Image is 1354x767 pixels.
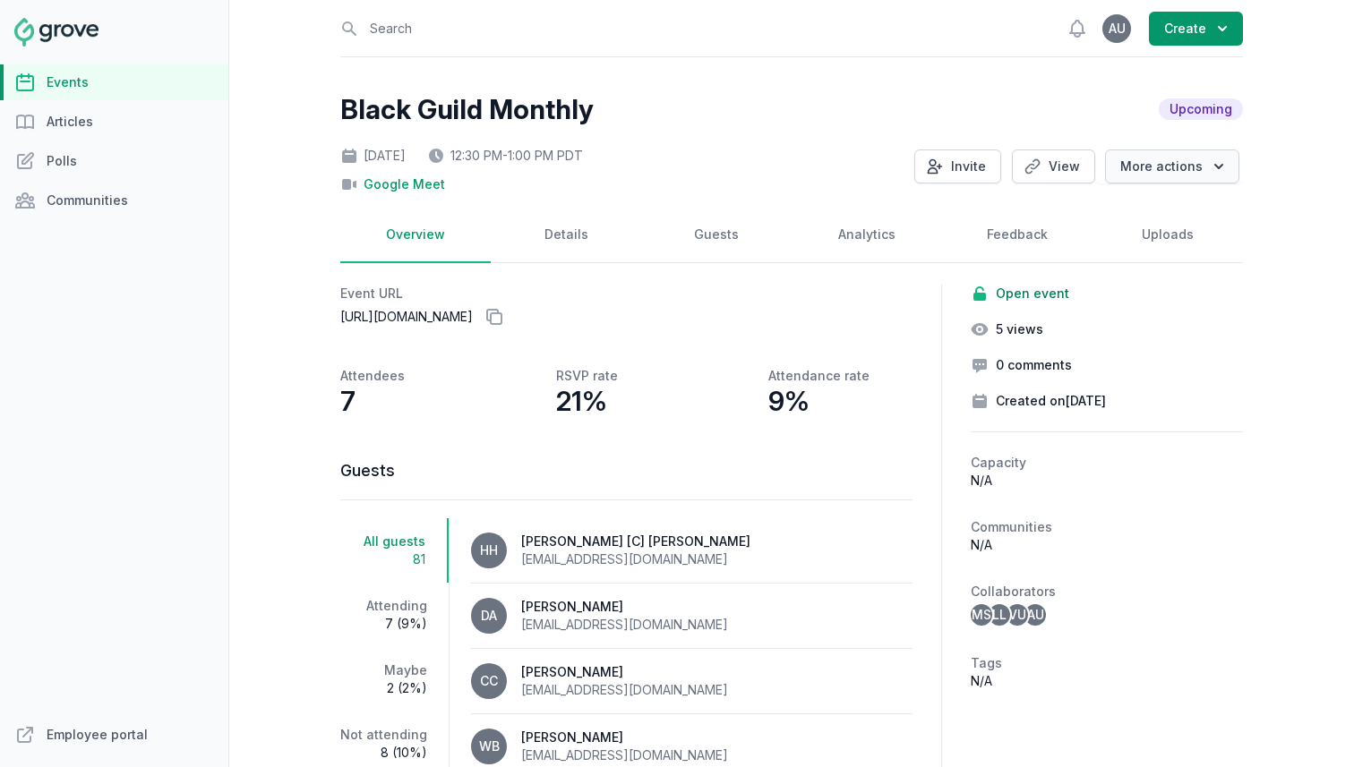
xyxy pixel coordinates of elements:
h2: Collaborators [971,583,1243,601]
a: Details [491,208,641,263]
span: 81 [340,550,425,568]
div: [EMAIL_ADDRESS][DOMAIN_NAME] [521,681,728,699]
div: [DATE] [340,147,406,165]
span: AU [1027,609,1044,621]
a: Feedback [942,208,1093,263]
span: AU [1109,22,1126,35]
a: Uploads [1093,208,1243,263]
p: 9% [768,385,810,417]
span: 2 (2%) [340,679,427,697]
h2: Capacity [971,454,1243,472]
p: N/A [971,672,1243,690]
div: [EMAIL_ADDRESS][DOMAIN_NAME] [521,616,728,634]
a: View [1012,149,1095,183]
p: RSVP rate [556,367,618,385]
p: 7 [340,385,356,417]
button: Create [1149,12,1243,46]
p: Attendance rate [768,367,870,385]
span: MS [972,609,991,621]
span: Created on [996,392,1106,410]
a: Guests [641,208,792,263]
span: Upcoming [1159,98,1243,120]
p: 21% [556,385,607,417]
span: 8 (10%) [340,744,427,762]
div: [EMAIL_ADDRESS][DOMAIN_NAME] [521,746,728,764]
button: Invite [914,149,1001,183]
div: [EMAIL_ADDRESS][DOMAIN_NAME] [521,550,750,568]
a: Attending7 (9%) [340,583,449,647]
h2: Communities [971,518,1243,536]
span: DA [481,609,497,622]
p: N/A [971,472,1243,490]
a: Maybe2 (2%) [340,647,449,712]
span: HH [480,544,498,557]
p: Attendees [340,367,405,385]
p: N/A [971,536,1243,554]
span: 7 (9%) [340,615,427,633]
h2: Black Guild Monthly [340,93,594,125]
span: 0 comments [996,356,1072,374]
div: [PERSON_NAME] [521,663,728,681]
div: [PERSON_NAME] [521,598,728,616]
span: CC [480,675,498,687]
a: Overview [340,208,491,263]
div: 12:30 PM - 1:00 PM PDT [427,147,583,165]
button: More actions [1105,149,1239,183]
button: AU [1102,14,1131,43]
span: 5 views [996,320,1043,338]
div: [PERSON_NAME] [C] [PERSON_NAME] [521,533,750,550]
a: Analytics [792,208,942,263]
span: VU [1008,609,1026,621]
a: Google Meet [364,175,445,193]
time: [DATE] [1066,393,1106,408]
h2: Event URL [340,285,913,303]
h3: Guests [340,460,913,482]
p: [URL][DOMAIN_NAME] [340,303,913,331]
span: LL [992,609,1007,621]
a: All guests81 [340,518,449,583]
span: WB [479,740,500,753]
div: [PERSON_NAME] [521,729,728,746]
img: Grove [14,18,99,47]
span: Open event [996,285,1069,303]
h2: Tags [971,654,1243,672]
